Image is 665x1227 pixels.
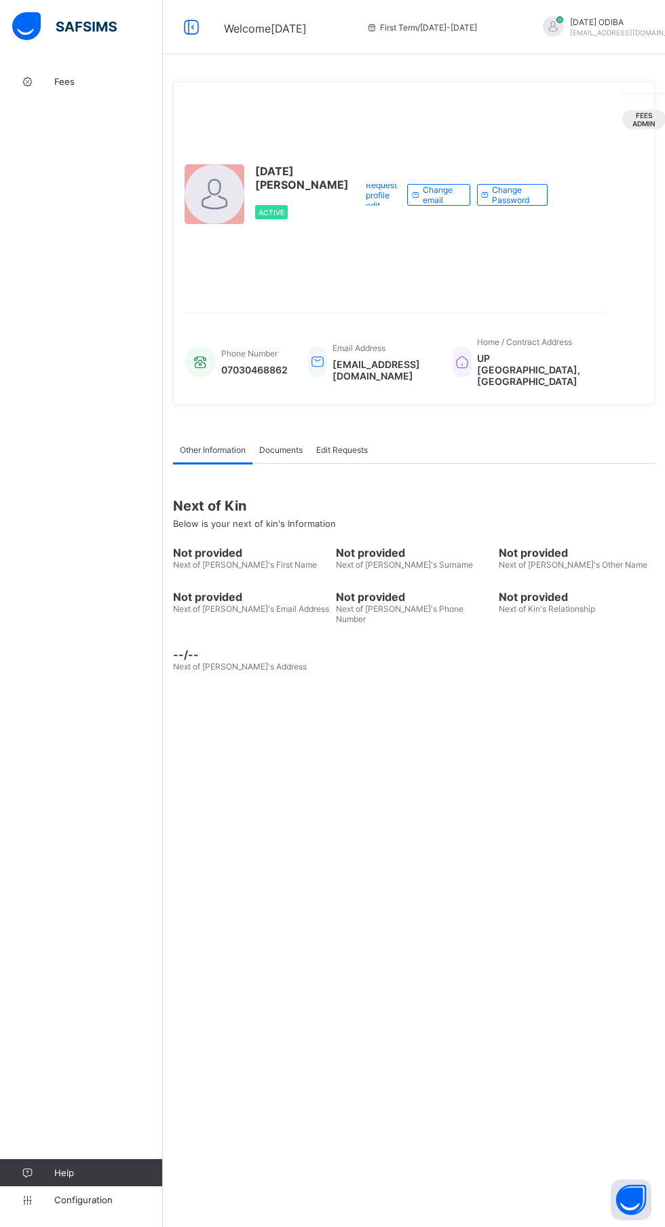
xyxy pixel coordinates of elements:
[316,445,368,455] span: Edit Requests
[332,359,432,382] span: [EMAIL_ADDRESS][DOMAIN_NAME]
[224,22,307,35] span: Welcome [DATE]
[336,560,473,570] span: Next of [PERSON_NAME]'s Surname
[423,185,459,205] span: Change email
[173,590,329,604] span: Not provided
[173,648,329,661] span: --/--
[492,185,537,205] span: Change Password
[12,12,117,41] img: safsims
[173,661,307,672] span: Next of [PERSON_NAME]'s Address
[173,546,329,560] span: Not provided
[366,180,397,210] span: Request profile edit
[611,1179,651,1220] button: Open asap
[332,343,385,353] span: Email Address
[336,604,463,624] span: Next of [PERSON_NAME]'s Phone Number
[54,1167,162,1178] span: Help
[336,546,492,560] span: Not provided
[173,560,317,570] span: Next of [PERSON_NAME]'s First Name
[54,1194,162,1205] span: Configuration
[180,445,246,455] span: Other Information
[221,348,278,359] span: Phone Number
[499,546,655,560] span: Not provided
[366,22,477,33] span: session/term information
[336,590,492,604] span: Not provided
[259,208,284,217] span: Active
[499,590,655,604] span: Not provided
[54,76,163,87] span: Fees
[499,604,595,614] span: Next of Kin's Relationship
[173,518,336,529] span: Below is your next of kin's Information
[173,604,329,614] span: Next of [PERSON_NAME]'s Email Address
[632,111,655,128] span: Fees Admin
[499,560,647,570] span: Next of [PERSON_NAME]'s Other Name
[221,364,288,376] span: 07030468862
[477,337,572,347] span: Home / Contract Address
[477,352,592,387] span: UP [GEOGRAPHIC_DATA], [GEOGRAPHIC_DATA]
[173,498,655,514] span: Next of Kin
[259,445,303,455] span: Documents
[255,164,349,191] span: [DATE] [PERSON_NAME]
